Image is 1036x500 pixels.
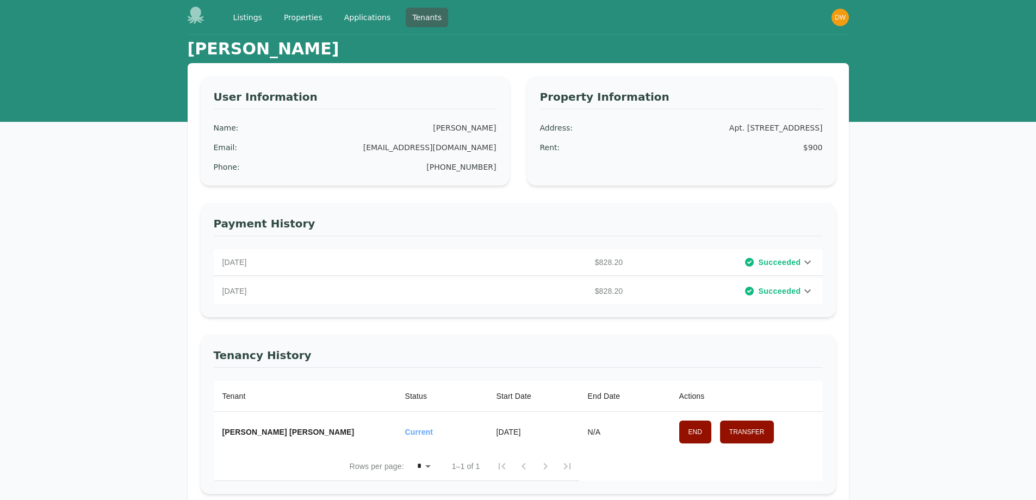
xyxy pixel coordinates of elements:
h3: Property Information [540,89,823,109]
th: Tenant [214,381,396,412]
div: [DATE]$828.20Succeeded [214,249,823,275]
span: Succeeded [758,257,801,268]
h3: Tenancy History [214,348,823,368]
button: Transfer [720,421,774,443]
div: [EMAIL_ADDRESS][DOMAIN_NAME] [363,142,497,153]
th: [DATE] [488,412,579,452]
div: Email : [214,142,238,153]
p: [DATE] [222,286,425,297]
div: Apt. [STREET_ADDRESS] [729,122,823,133]
div: [PHONE_NUMBER] [426,162,496,172]
th: [PERSON_NAME] [PERSON_NAME] [214,412,396,452]
p: Rows per page: [350,461,404,472]
a: Properties [277,8,329,27]
div: $900 [803,142,823,153]
span: Succeeded [758,286,801,297]
a: Applications [338,8,398,27]
p: $828.20 [425,286,627,297]
a: Tenants [406,8,448,27]
div: Rent : [540,142,560,153]
span: Current [405,428,433,436]
p: $828.20 [425,257,627,268]
h1: [PERSON_NAME] [188,39,339,59]
select: rows per page [408,458,435,474]
div: [DATE]$828.20Succeeded [214,278,823,304]
a: Listings [227,8,269,27]
div: Address : [540,122,573,133]
th: Start Date [488,381,579,412]
p: [DATE] [222,257,425,268]
h3: User Information [214,89,497,109]
th: Status [396,381,488,412]
p: 1–1 of 1 [452,461,480,472]
div: Name : [214,122,239,133]
table: Payment History [214,381,823,481]
th: Actions [671,381,823,412]
th: N/A [579,412,671,452]
button: End [679,421,711,443]
th: End Date [579,381,671,412]
div: [PERSON_NAME] [433,122,496,133]
div: Phone : [214,162,240,172]
h3: Payment History [214,216,823,236]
